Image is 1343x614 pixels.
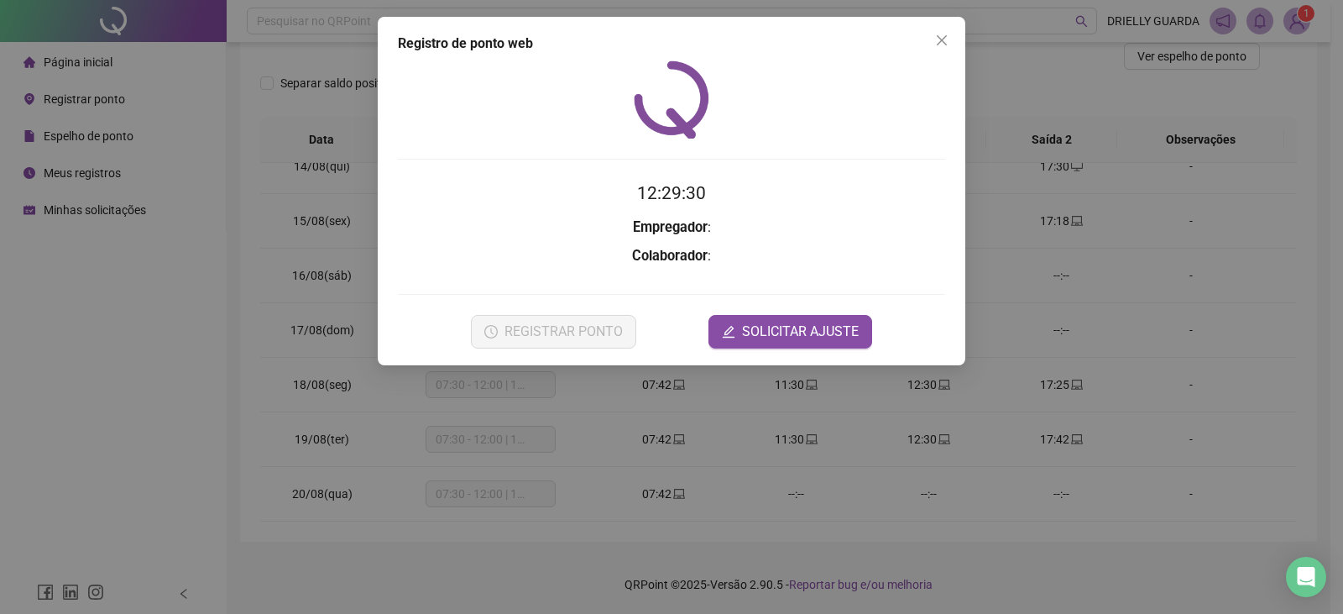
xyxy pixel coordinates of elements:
strong: Empregador [633,219,708,235]
button: REGISTRAR PONTO [471,315,636,349]
button: editSOLICITAR AJUSTE [708,315,872,349]
h3: : [398,217,945,239]
strong: Colaborador [632,248,708,264]
h3: : [398,245,945,267]
span: close [935,34,948,47]
button: Close [928,27,955,54]
span: SOLICITAR AJUSTE [742,322,859,342]
time: 12:29:30 [637,183,706,203]
span: edit [722,325,735,338]
div: Open Intercom Messenger [1286,557,1326,597]
img: QRPoint [634,60,709,139]
div: Registro de ponto web [398,34,945,54]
